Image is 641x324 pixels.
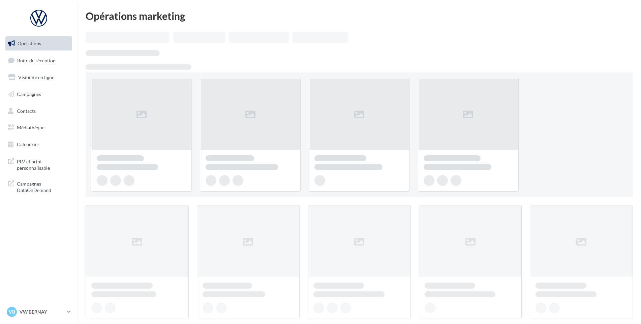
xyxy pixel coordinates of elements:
span: Boîte de réception [17,57,56,63]
a: Opérations [4,36,73,51]
span: Calendrier [17,141,39,147]
span: PLV et print personnalisable [17,157,69,171]
span: Visibilité en ligne [18,74,54,80]
a: Boîte de réception [4,53,73,68]
a: Calendrier [4,137,73,152]
div: Opérations marketing [86,11,633,21]
span: Contacts [17,108,36,114]
span: Opérations [18,40,41,46]
a: Campagnes DataOnDemand [4,176,73,196]
span: Campagnes DataOnDemand [17,179,69,194]
a: VB VW BERNAY [5,305,72,318]
p: VW BERNAY [20,309,64,315]
span: Médiathèque [17,125,44,130]
span: VB [9,309,15,315]
a: Campagnes [4,87,73,101]
a: Visibilité en ligne [4,70,73,85]
a: PLV et print personnalisable [4,154,73,174]
a: Contacts [4,104,73,118]
a: Médiathèque [4,121,73,135]
span: Campagnes [17,91,41,97]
